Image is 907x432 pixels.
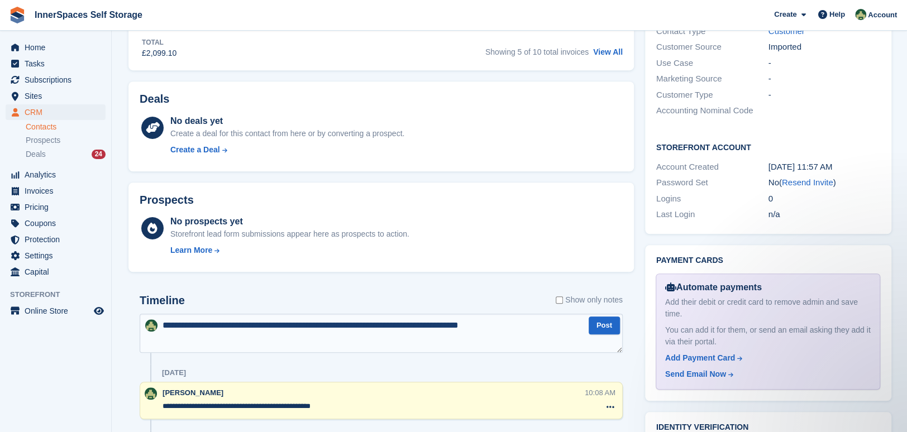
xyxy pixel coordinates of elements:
[25,303,92,319] span: Online Store
[26,149,46,160] span: Deals
[92,150,106,159] div: 24
[774,9,796,20] span: Create
[25,72,92,88] span: Subscriptions
[656,73,768,85] div: Marketing Source
[593,47,623,56] a: View All
[140,294,185,307] h2: Timeline
[25,248,92,263] span: Settings
[170,244,409,256] a: Learn More
[768,193,881,205] div: 0
[170,128,404,140] div: Create a deal for this contact from here or by converting a prospect.
[25,264,92,280] span: Capital
[6,248,106,263] a: menu
[556,294,563,306] input: Show only notes
[170,144,220,156] div: Create a Deal
[163,388,223,397] span: [PERSON_NAME]
[585,387,615,398] div: 10:08 AM
[768,41,881,54] div: Imported
[170,228,409,240] div: Storefront lead form submissions appear here as prospects to action.
[768,208,881,221] div: n/a
[656,25,768,38] div: Contact Type
[855,9,866,20] img: Paula Amey
[768,89,881,102] div: -
[768,26,805,36] a: Customer
[768,161,881,174] div: [DATE] 11:57 AM
[656,256,880,265] h2: Payment cards
[829,9,845,20] span: Help
[768,57,881,70] div: -
[26,122,106,132] a: Contacts
[30,6,147,24] a: InnerSpaces Self Storage
[9,7,26,23] img: stora-icon-8386f47178a22dfd0bd8f6a31ec36ba5ce8667c1dd55bd0f319d3a0aa187defe.svg
[92,304,106,318] a: Preview store
[556,294,623,306] label: Show only notes
[485,47,589,56] span: Showing 5 of 10 total invoices
[6,167,106,183] a: menu
[140,93,169,105] h2: Deals
[25,199,92,215] span: Pricing
[25,88,92,104] span: Sites
[665,368,726,380] div: Send Email Now
[26,135,106,146] a: Prospects
[170,215,409,228] div: No prospects yet
[656,176,768,189] div: Password Set
[656,193,768,205] div: Logins
[6,183,106,199] a: menu
[768,73,881,85] div: -
[6,199,106,215] a: menu
[6,104,106,120] a: menu
[170,144,404,156] a: Create a Deal
[6,40,106,55] a: menu
[665,352,866,364] a: Add Payment Card
[656,161,768,174] div: Account Created
[656,89,768,102] div: Customer Type
[25,104,92,120] span: CRM
[10,289,111,300] span: Storefront
[6,303,106,319] a: menu
[656,423,880,432] h2: Identity verification
[142,37,176,47] div: Total
[170,114,404,128] div: No deals yet
[25,183,92,199] span: Invoices
[145,387,157,400] img: Paula Amey
[26,148,106,160] a: Deals 24
[665,352,735,364] div: Add Payment Card
[656,57,768,70] div: Use Case
[6,264,106,280] a: menu
[6,72,106,88] a: menu
[170,244,212,256] div: Learn More
[25,232,92,247] span: Protection
[25,40,92,55] span: Home
[768,176,881,189] div: No
[589,316,620,335] button: Post
[656,104,768,117] div: Accounting Nominal Code
[6,232,106,247] a: menu
[656,208,768,221] div: Last Login
[145,319,157,332] img: Paula Amey
[25,215,92,231] span: Coupons
[6,56,106,71] a: menu
[782,177,833,187] a: Resend Invite
[665,281,871,294] div: Automate payments
[142,47,176,59] div: £2,099.10
[25,56,92,71] span: Tasks
[779,177,836,187] span: ( )
[140,194,194,207] h2: Prospects
[868,9,897,21] span: Account
[656,41,768,54] div: Customer Source
[656,141,880,152] h2: Storefront Account
[665,324,871,348] div: You can add it for them, or send an email asking they add it via their portal.
[26,135,60,146] span: Prospects
[6,215,106,231] a: menu
[162,368,186,377] div: [DATE]
[25,167,92,183] span: Analytics
[665,296,871,320] div: Add their debit or credit card to remove admin and save time.
[6,88,106,104] a: menu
